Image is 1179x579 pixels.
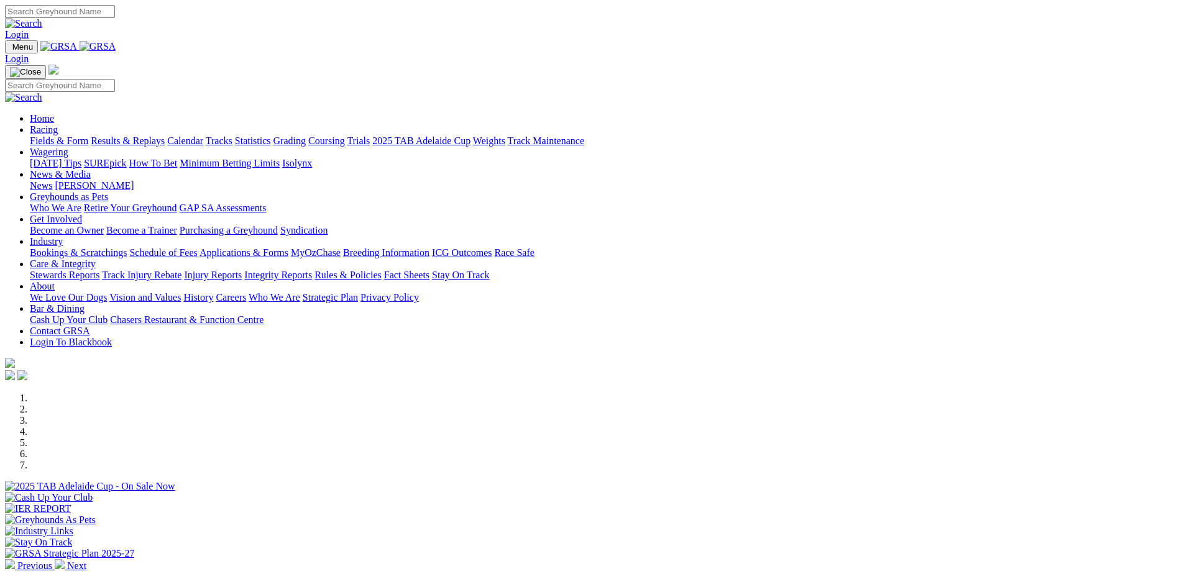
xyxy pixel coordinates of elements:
[180,158,280,168] a: Minimum Betting Limits
[167,135,203,146] a: Calendar
[129,247,197,258] a: Schedule of Fees
[10,67,41,77] img: Close
[291,247,341,258] a: MyOzChase
[48,65,58,75] img: logo-grsa-white.png
[5,526,73,537] img: Industry Links
[5,29,29,40] a: Login
[129,158,178,168] a: How To Bet
[30,203,81,213] a: Who We Are
[473,135,505,146] a: Weights
[200,247,288,258] a: Applications & Forms
[5,79,115,92] input: Search
[5,503,71,514] img: IER REPORT
[30,147,68,157] a: Wagering
[273,135,306,146] a: Grading
[40,41,77,52] img: GRSA
[216,292,246,303] a: Careers
[5,481,175,492] img: 2025 TAB Adelaide Cup - On Sale Now
[5,53,29,64] a: Login
[5,92,42,103] img: Search
[244,270,312,280] a: Integrity Reports
[303,292,358,303] a: Strategic Plan
[30,258,96,269] a: Care & Integrity
[360,292,419,303] a: Privacy Policy
[30,337,112,347] a: Login To Blackbook
[84,203,177,213] a: Retire Your Greyhound
[30,180,1174,191] div: News & Media
[30,113,54,124] a: Home
[280,225,328,235] a: Syndication
[432,270,489,280] a: Stay On Track
[30,314,108,325] a: Cash Up Your Club
[235,135,271,146] a: Statistics
[67,560,86,571] span: Next
[30,225,104,235] a: Become an Owner
[5,559,15,569] img: chevron-left-pager-white.svg
[5,560,55,571] a: Previous
[106,225,177,235] a: Become a Trainer
[55,560,86,571] a: Next
[30,158,81,168] a: [DATE] Tips
[372,135,470,146] a: 2025 TAB Adelaide Cup
[5,537,72,548] img: Stay On Track
[102,270,181,280] a: Track Injury Rebate
[30,247,127,258] a: Bookings & Scratchings
[55,559,65,569] img: chevron-right-pager-white.svg
[282,158,312,168] a: Isolynx
[183,292,213,303] a: History
[494,247,534,258] a: Race Safe
[30,180,52,191] a: News
[30,124,58,135] a: Racing
[30,203,1174,214] div: Greyhounds as Pets
[432,247,492,258] a: ICG Outcomes
[30,292,1174,303] div: About
[180,225,278,235] a: Purchasing a Greyhound
[109,292,181,303] a: Vision and Values
[184,270,242,280] a: Injury Reports
[343,247,429,258] a: Breeding Information
[5,370,15,380] img: facebook.svg
[308,135,345,146] a: Coursing
[30,270,99,280] a: Stewards Reports
[5,40,38,53] button: Toggle navigation
[30,135,88,146] a: Fields & Form
[384,270,429,280] a: Fact Sheets
[30,270,1174,281] div: Care & Integrity
[80,41,116,52] img: GRSA
[5,548,134,559] img: GRSA Strategic Plan 2025-27
[55,180,134,191] a: [PERSON_NAME]
[508,135,584,146] a: Track Maintenance
[5,65,46,79] button: Toggle navigation
[249,292,300,303] a: Who We Are
[30,169,91,180] a: News & Media
[5,18,42,29] img: Search
[30,191,108,202] a: Greyhounds as Pets
[206,135,232,146] a: Tracks
[17,560,52,571] span: Previous
[30,135,1174,147] div: Racing
[30,281,55,291] a: About
[91,135,165,146] a: Results & Replays
[30,214,82,224] a: Get Involved
[5,492,93,503] img: Cash Up Your Club
[30,326,89,336] a: Contact GRSA
[5,5,115,18] input: Search
[17,370,27,380] img: twitter.svg
[30,292,107,303] a: We Love Our Dogs
[30,303,85,314] a: Bar & Dining
[110,314,264,325] a: Chasers Restaurant & Function Centre
[5,514,96,526] img: Greyhounds As Pets
[180,203,267,213] a: GAP SA Assessments
[30,236,63,247] a: Industry
[347,135,370,146] a: Trials
[12,42,33,52] span: Menu
[30,314,1174,326] div: Bar & Dining
[5,358,15,368] img: logo-grsa-white.png
[30,247,1174,258] div: Industry
[314,270,382,280] a: Rules & Policies
[30,225,1174,236] div: Get Involved
[30,158,1174,169] div: Wagering
[84,158,126,168] a: SUREpick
